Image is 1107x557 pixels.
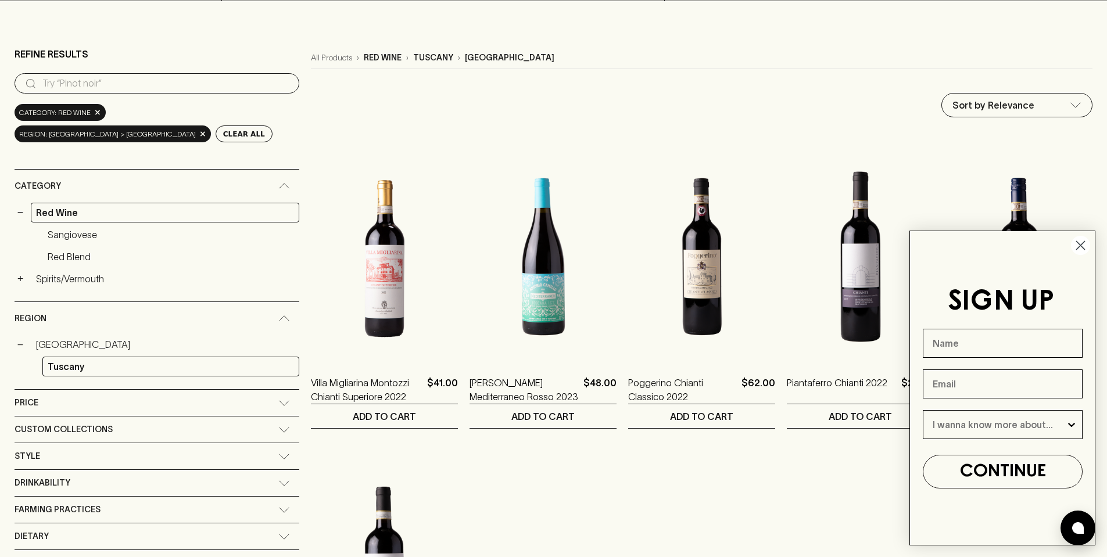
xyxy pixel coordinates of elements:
[216,125,273,142] button: Clear All
[42,247,299,267] a: Red Blend
[15,179,61,193] span: Category
[19,128,196,140] span: region: [GEOGRAPHIC_DATA] > [GEOGRAPHIC_DATA]
[15,302,299,335] div: Region
[1066,411,1077,439] button: Show Options
[787,155,934,358] img: Piantaferro Chianti 2022
[898,219,1107,557] div: FLYOUT Form
[670,409,733,423] p: ADD TO CART
[311,155,458,358] img: Villa Migliarina Montozzi Chianti Superiore 2022
[364,52,402,64] p: red wine
[511,409,575,423] p: ADD TO CART
[15,339,26,350] button: −
[470,155,617,358] img: Antonio Camillo Mediterraneo Rosso 2023
[42,74,290,93] input: Try “Pinot noir”
[15,207,26,218] button: −
[15,396,38,410] span: Price
[15,502,101,517] span: Farming Practices
[628,376,737,404] a: Poggerino Chianti Classico 2022
[31,335,299,354] a: [GEOGRAPHIC_DATA]
[458,52,460,64] p: ›
[945,155,1092,358] img: Astrale Chianti Sangiovese 2023
[311,404,458,428] button: ADD TO CART
[787,376,887,404] a: Piantaferro Chianti 2022
[15,523,299,549] div: Dietary
[19,107,91,118] span: Category: red wine
[15,416,299,443] div: Custom Collections
[15,443,299,469] div: Style
[829,409,892,423] p: ADD TO CART
[42,225,299,245] a: Sangiovese
[15,476,70,490] span: Drinkability
[15,449,40,463] span: Style
[15,311,46,326] span: Region
[15,422,113,437] span: Custom Collections
[923,455,1083,488] button: CONTINUE
[31,203,299,222] a: Red Wine
[15,170,299,203] div: Category
[199,128,206,140] span: ×
[311,52,352,64] a: All Products
[470,376,579,404] a: [PERSON_NAME] Mediterraneo Rosso 2023
[787,404,934,428] button: ADD TO CART
[413,52,453,64] p: tuscany
[357,52,359,64] p: ›
[741,376,775,404] p: $62.00
[15,273,26,285] button: +
[15,47,88,61] p: Refine Results
[470,404,617,428] button: ADD TO CART
[952,98,1034,112] p: Sort by Relevance
[94,106,101,118] span: ×
[948,289,1054,315] span: SIGN UP
[1070,235,1091,256] button: Close dialog
[353,409,416,423] p: ADD TO CART
[15,470,299,496] div: Drinkability
[311,376,422,404] a: Villa Migliarina Montozzi Chianti Superiore 2022
[15,529,49,544] span: Dietary
[628,404,775,428] button: ADD TO CART
[42,357,299,376] a: Tuscany
[406,52,409,64] p: ›
[427,376,458,404] p: $41.00
[933,411,1066,439] input: I wanna know more about...
[465,52,554,64] p: [GEOGRAPHIC_DATA]
[1072,522,1084,534] img: bubble-icon
[15,497,299,523] div: Farming Practices
[628,155,775,358] img: Poggerino Chianti Classico 2022
[15,390,299,416] div: Price
[942,94,1092,117] div: Sort by Relevance
[923,369,1083,398] input: Email
[923,329,1083,358] input: Name
[583,376,617,404] p: $48.00
[31,269,299,289] a: Spirits/Vermouth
